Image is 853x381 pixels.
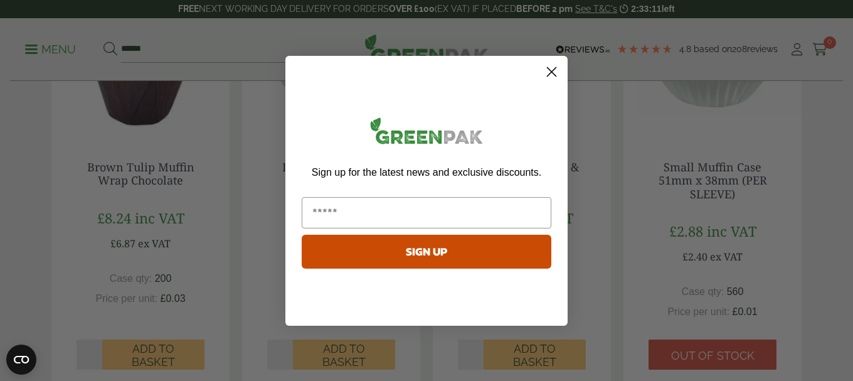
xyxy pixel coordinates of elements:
[302,197,551,228] input: Email
[541,61,563,83] button: Close dialog
[312,167,541,178] span: Sign up for the latest news and exclusive discounts.
[302,235,551,269] button: SIGN UP
[6,345,36,375] button: Open CMP widget
[302,112,551,154] img: greenpak_logo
